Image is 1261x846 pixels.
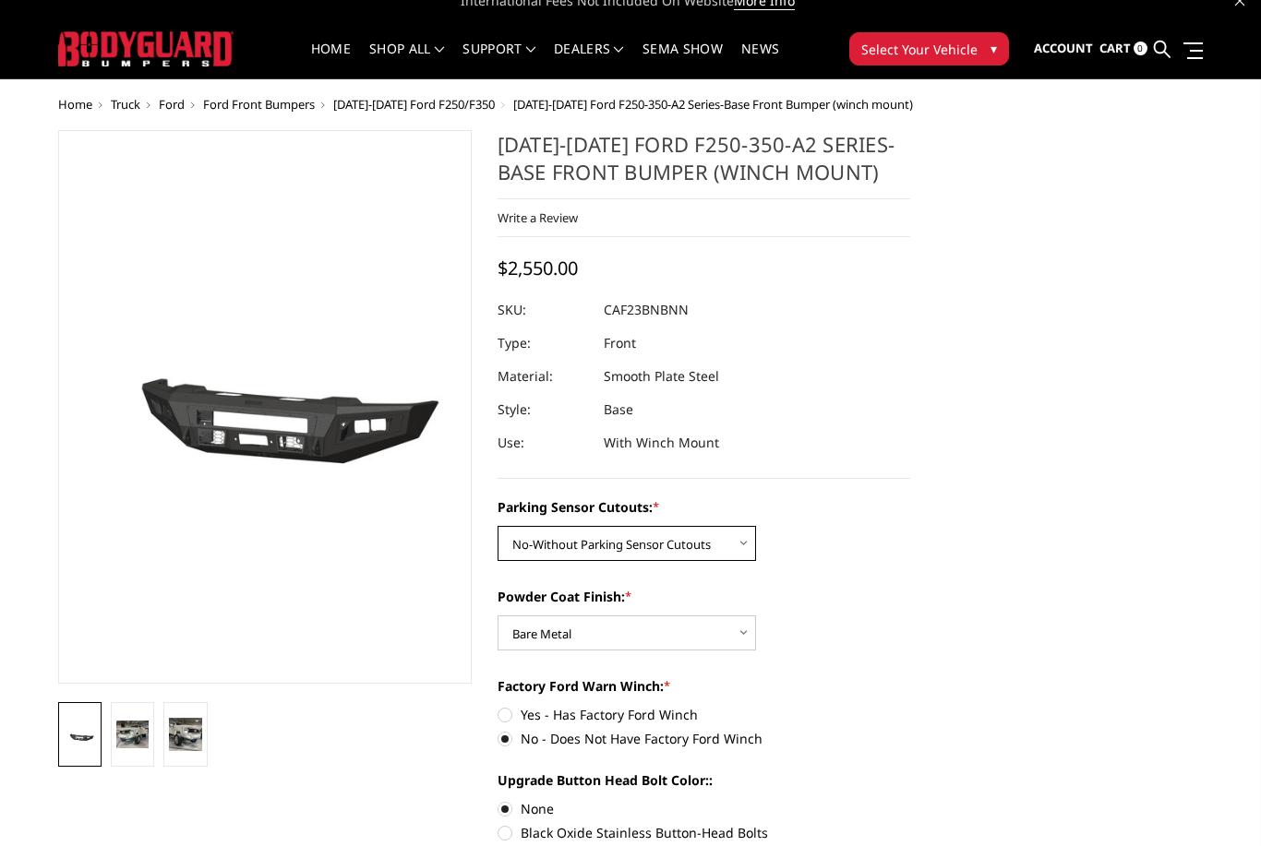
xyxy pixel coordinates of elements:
img: 2023-2025 Ford F250-350-A2 Series-Base Front Bumper (winch mount) [64,729,96,744]
a: Ford [159,96,185,113]
dt: SKU: [498,293,590,327]
a: Home [58,96,92,113]
dt: Use: [498,426,590,459]
img: BODYGUARD BUMPERS [58,31,234,66]
a: Cart 0 [1099,24,1147,74]
img: 2023-2025 Ford F250-350-A2 Series-Base Front Bumper (winch mount) [169,718,201,750]
a: Support [462,42,535,78]
label: None [498,799,911,818]
a: shop all [369,42,444,78]
a: Write a Review [498,209,578,226]
a: [DATE]-[DATE] Ford F250/F350 [333,96,495,113]
label: No - Does Not Have Factory Ford Winch [498,729,911,748]
span: Cart [1099,40,1131,56]
a: Home [311,42,351,78]
h1: [DATE]-[DATE] Ford F250-350-A2 Series-Base Front Bumper (winch mount) [498,130,911,199]
iframe: Chat Widget [1169,757,1261,846]
dd: With Winch Mount [604,426,719,459]
a: SEMA Show [643,42,723,78]
label: Black Oxide Stainless Button-Head Bolts [498,823,911,842]
a: Ford Front Bumpers [203,96,315,113]
a: Dealers [554,42,624,78]
span: Select Your Vehicle [861,40,978,59]
dt: Style: [498,393,590,426]
label: Upgrade Button Head Bolt Color:: [498,770,911,790]
span: Account [1034,40,1093,56]
label: Powder Coat Finish: [498,587,911,606]
span: $2,550.00 [498,256,578,280]
dd: Front [604,327,636,360]
dt: Type: [498,327,590,360]
dd: Base [604,393,633,426]
span: 0 [1134,42,1147,55]
a: Account [1034,24,1093,74]
button: Select Your Vehicle [849,32,1009,66]
label: Factory Ford Warn Winch: [498,676,911,696]
label: Yes - Has Factory Ford Winch [498,705,911,724]
label: Parking Sensor Cutouts: [498,497,911,517]
a: News [741,42,779,78]
a: Truck [111,96,140,113]
span: [DATE]-[DATE] Ford F250-350-A2 Series-Base Front Bumper (winch mount) [513,96,913,113]
dd: CAF23BNBNN [604,293,689,327]
span: ▾ [991,39,997,58]
dt: Material: [498,360,590,393]
img: 2023-2025 Ford F250-350-A2 Series-Base Front Bumper (winch mount) [116,721,149,749]
dd: Smooth Plate Steel [604,360,719,393]
a: 2023-2025 Ford F250-350-A2 Series-Base Front Bumper (winch mount) [58,130,472,684]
